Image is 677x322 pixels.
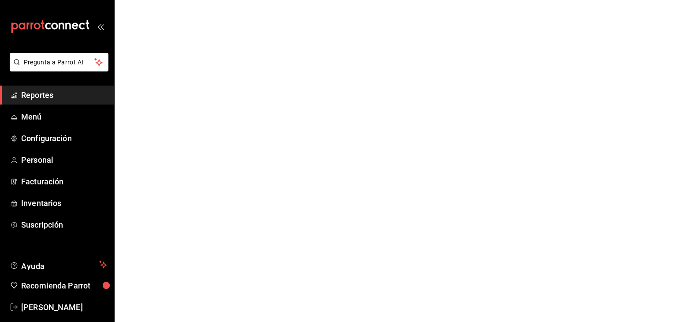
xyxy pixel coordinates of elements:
[24,58,95,67] span: Pregunta a Parrot AI
[21,280,107,292] span: Recomienda Parrot
[21,111,107,123] span: Menú
[97,23,104,30] button: open_drawer_menu
[21,89,107,101] span: Reportes
[10,53,108,71] button: Pregunta a Parrot AI
[21,154,107,166] span: Personal
[6,64,108,73] a: Pregunta a Parrot AI
[21,259,96,270] span: Ayuda
[21,197,107,209] span: Inventarios
[21,132,107,144] span: Configuración
[21,176,107,187] span: Facturación
[21,301,107,313] span: [PERSON_NAME]
[21,219,107,231] span: Suscripción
